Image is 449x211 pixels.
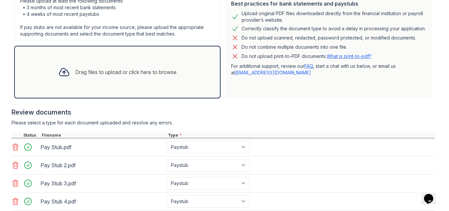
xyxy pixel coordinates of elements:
a: What is print-to-pdf? [327,53,371,59]
div: Pay Stub 2.pdf [40,160,164,171]
div: Pay Stub.pdf [40,142,164,152]
div: Filename [40,133,167,138]
div: Status [22,133,40,138]
div: Type [167,133,435,138]
p: For additional support, review our , start a chat with us below, or email us at [231,63,427,76]
div: Pay Stub 4.pdf [40,196,164,207]
div: Please select a type for each document uploaded and resolve any errors. [12,119,435,126]
div: Correctly classify the document type to avoid a delay in processing your application. [242,25,426,33]
div: Pay Stub 3.pdf [40,178,164,189]
div: Review documents [12,108,435,117]
div: Drag files to upload or click here to browse [75,68,177,76]
div: Do not upload scanned, redacted, password protected, or modified documents. [242,34,416,42]
a: FAQ [304,63,313,69]
iframe: chat widget [421,185,442,204]
div: Do not combine multiple documents into one file. [242,43,347,51]
a: [EMAIL_ADDRESS][DOMAIN_NAME] [235,70,311,75]
p: Do not upload print-to-PDF documents. [242,53,371,60]
div: Upload original PDF files downloaded directly from the financial institution or payroll provider’... [242,10,427,23]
